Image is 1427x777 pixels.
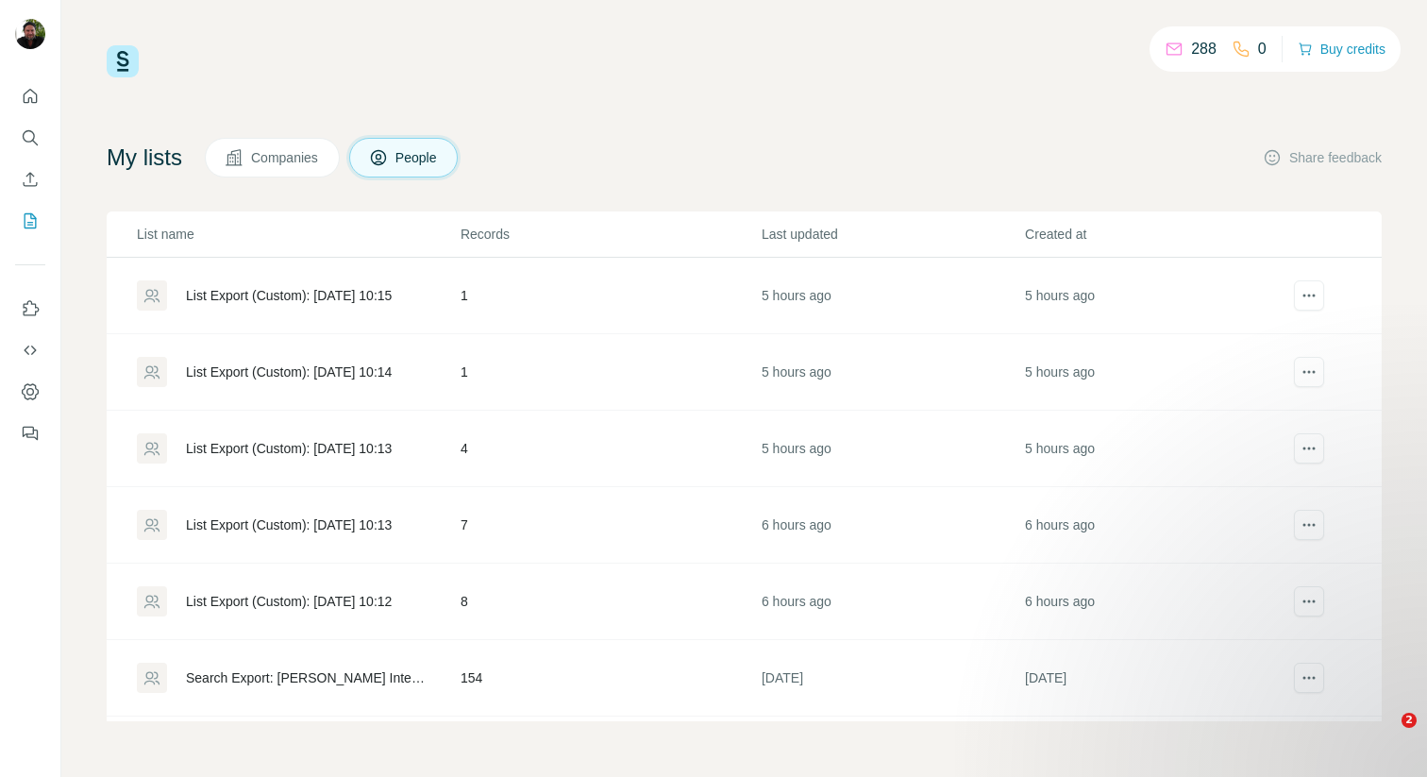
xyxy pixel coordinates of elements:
[1298,36,1385,62] button: Buy credits
[1363,713,1408,758] iframe: Intercom live chat
[1294,357,1324,387] button: actions
[186,286,392,305] div: List Export (Custom): [DATE] 10:15
[251,148,320,167] span: Companies
[1258,38,1267,60] p: 0
[186,592,392,611] div: List Export (Custom): [DATE] 10:12
[1294,510,1324,540] button: actions
[15,333,45,367] button: Use Surfe API
[15,79,45,113] button: Quick start
[460,487,761,564] td: 7
[460,258,761,334] td: 1
[461,225,760,244] p: Records
[761,411,1024,487] td: 5 hours ago
[15,121,45,155] button: Search
[1024,487,1287,564] td: 6 hours ago
[107,45,139,77] img: Surfe Logo
[15,416,45,450] button: Feedback
[460,411,761,487] td: 4
[395,148,439,167] span: People
[460,334,761,411] td: 1
[460,564,761,640] td: 8
[1024,334,1287,411] td: 5 hours ago
[15,19,45,49] img: Avatar
[186,439,392,458] div: List Export (Custom): [DATE] 10:13
[15,292,45,326] button: Use Surfe on LinkedIn
[761,258,1024,334] td: 5 hours ago
[15,375,45,409] button: Dashboard
[107,143,182,173] h4: My lists
[1024,640,1287,717] td: [DATE]
[460,640,761,717] td: 154
[15,204,45,238] button: My lists
[15,162,45,196] button: Enrich CSV
[761,334,1024,411] td: 5 hours ago
[1294,433,1324,464] button: actions
[1024,564,1287,640] td: 6 hours ago
[1024,411,1287,487] td: 5 hours ago
[1263,148,1382,167] button: Share feedback
[761,640,1024,717] td: [DATE]
[186,363,392,381] div: List Export (Custom): [DATE] 10:14
[761,487,1024,564] td: 6 hours ago
[186,668,428,687] div: Search Export: [PERSON_NAME] International & Co. KmG - [DATE] 16:57
[1294,280,1324,311] button: actions
[761,564,1024,640] td: 6 hours ago
[1402,713,1417,728] span: 2
[1191,38,1217,60] p: 288
[186,515,392,534] div: List Export (Custom): [DATE] 10:13
[1294,586,1324,617] button: actions
[137,225,459,244] p: List name
[762,225,1023,244] p: Last updated
[1024,258,1287,334] td: 5 hours ago
[1025,225,1286,244] p: Created at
